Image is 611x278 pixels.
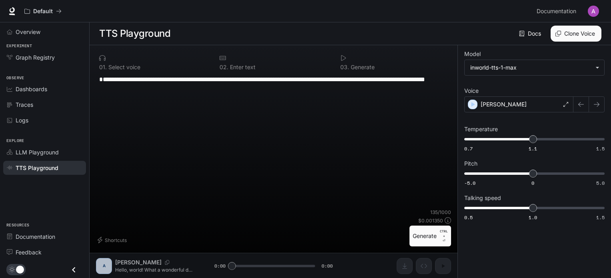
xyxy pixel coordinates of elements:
[440,229,448,238] p: CTRL +
[3,145,86,159] a: LLM Playground
[464,180,475,186] span: -5.0
[585,3,601,19] button: User avatar
[340,64,349,70] p: 0 3 .
[3,82,86,96] a: Dashboards
[21,3,65,19] button: All workspaces
[464,126,498,132] p: Temperature
[529,145,537,152] span: 1.1
[464,195,501,201] p: Talking speed
[596,214,605,221] span: 1.5
[349,64,375,70] p: Generate
[3,50,86,64] a: Graph Registry
[3,161,86,175] a: TTS Playground
[551,26,601,42] button: Clone Voice
[220,64,228,70] p: 0 2 .
[464,145,473,152] span: 0.7
[3,245,86,259] a: Feedback
[3,230,86,244] a: Documentation
[588,6,599,17] img: User avatar
[3,113,86,127] a: Logs
[418,217,443,224] p: $ 0.001350
[99,26,170,42] h1: TTS Playground
[470,64,591,72] div: inworld-tts-1-max
[531,180,534,186] span: 0
[596,180,605,186] span: 5.0
[464,51,481,57] p: Model
[465,60,604,75] div: inworld-tts-1-max
[409,226,451,246] button: GenerateCTRL +⏎
[16,85,47,93] span: Dashboards
[16,148,59,156] span: LLM Playground
[107,64,140,70] p: Select voice
[16,164,58,172] span: TTS Playground
[517,26,544,42] a: Docs
[440,229,448,243] p: ⏎
[533,3,582,19] a: Documentation
[16,28,40,36] span: Overview
[33,8,53,15] p: Default
[16,116,28,124] span: Logs
[464,161,477,166] p: Pitch
[65,262,83,278] button: Close drawer
[464,88,479,94] p: Voice
[3,25,86,39] a: Overview
[16,265,24,274] span: Dark mode toggle
[529,214,537,221] span: 1.0
[228,64,256,70] p: Enter text
[16,248,42,256] span: Feedback
[16,53,55,62] span: Graph Registry
[481,100,527,108] p: [PERSON_NAME]
[3,98,86,112] a: Traces
[16,232,55,241] span: Documentation
[464,214,473,221] span: 0.5
[16,100,33,109] span: Traces
[96,234,130,246] button: Shortcuts
[537,6,576,16] span: Documentation
[99,64,107,70] p: 0 1 .
[596,145,605,152] span: 1.5
[430,209,451,216] p: 135 / 1000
